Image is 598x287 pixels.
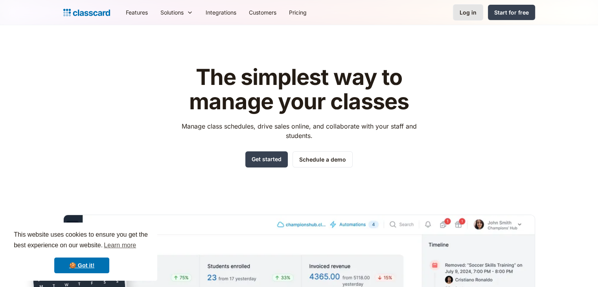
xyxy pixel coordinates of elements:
[174,121,424,140] p: Manage class schedules, drive sales online, and collaborate with your staff and students.
[460,8,477,17] div: Log in
[154,4,199,21] div: Solutions
[199,4,243,21] a: Integrations
[14,230,150,251] span: This website uses cookies to ensure you get the best experience on our website.
[6,223,157,281] div: cookieconsent
[293,151,353,167] a: Schedule a demo
[245,151,288,167] a: Get started
[174,65,424,114] h1: The simplest way to manage your classes
[494,8,529,17] div: Start for free
[54,258,109,273] a: dismiss cookie message
[103,239,137,251] a: learn more about cookies
[453,4,483,20] a: Log in
[283,4,313,21] a: Pricing
[120,4,154,21] a: Features
[63,7,110,18] a: home
[488,5,535,20] a: Start for free
[243,4,283,21] a: Customers
[160,8,184,17] div: Solutions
